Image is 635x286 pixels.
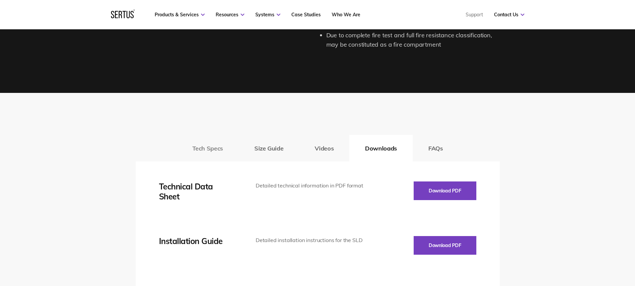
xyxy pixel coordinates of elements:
[239,135,299,161] button: Size Guide
[413,135,459,161] button: FAQs
[177,135,239,161] button: Tech Specs
[332,12,360,18] a: Who We Are
[159,236,236,246] div: Installation Guide
[256,181,366,190] div: Detailed technical information in PDF format
[326,31,500,50] li: Due to complete fire test and full fire resistance classification, may be constituted as a fire c...
[155,12,205,18] a: Products & Services
[466,12,483,18] a: Support
[255,12,280,18] a: Systems
[494,12,524,18] a: Contact Us
[414,236,476,255] button: Download PDF
[515,209,635,286] iframe: Chat Widget
[291,12,321,18] a: Case Studies
[414,181,476,200] button: Download PDF
[216,12,244,18] a: Resources
[299,135,349,161] button: Videos
[159,181,236,201] div: Technical Data Sheet
[256,236,366,245] div: Detailed installation instructions for the SLD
